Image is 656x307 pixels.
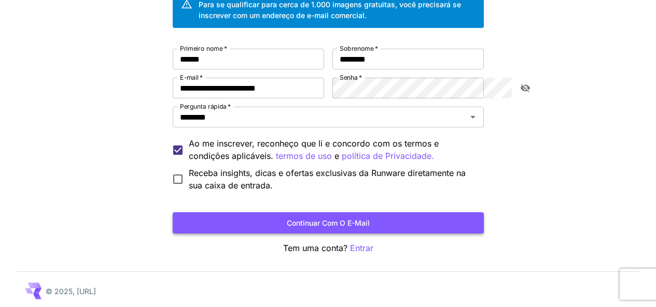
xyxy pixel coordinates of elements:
button: Continuar com o e-mail [173,212,484,233]
font: Sobrenome [340,45,373,52]
font: Tem uma conta? [283,243,347,253]
button: Ao me inscrever, reconheço que li e concordo com os termos e condições aplicáveis. termos de uso e [342,150,434,163]
font: termos de uso [276,151,332,161]
font: e [334,151,339,161]
button: Entrar [350,242,373,255]
font: Senha [340,74,358,81]
font: Continuar com o e-mail [287,218,370,227]
button: Abrir [466,110,480,124]
font: política de Privacidade. [342,151,434,161]
font: Primeiro nome [180,45,223,52]
font: Entrar [350,243,373,253]
font: © 2025, [URL] [46,287,96,296]
button: Ao me inscrever, reconheço que li e concordo com os termos e condições aplicáveis. e política de ... [276,150,332,163]
button: alternar visibilidade da senha [516,79,535,97]
font: Receba insights, dicas e ofertas exclusivas da Runware diretamente na sua caixa de entrada. [189,168,466,191]
font: Ao me inscrever, reconheço que li e concordo com os termos e condições aplicáveis. [189,138,439,161]
font: E-mail [180,74,199,81]
font: Pergunta rápida [180,103,227,110]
